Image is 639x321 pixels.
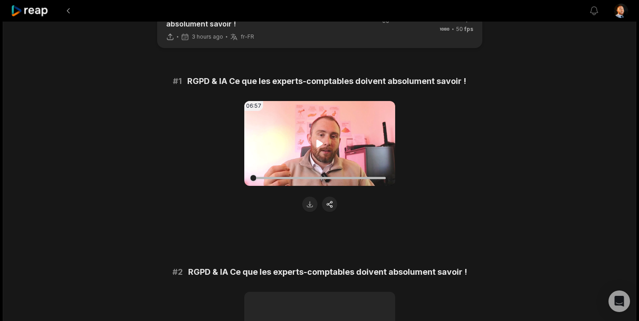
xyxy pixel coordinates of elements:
[188,266,467,278] span: RGPD & IA Ce que les experts-comptables doivent absolument savoir !
[244,101,395,186] video: Your browser does not support mp4 format.
[187,75,466,88] span: RGPD & IA Ce que les experts-comptables doivent absolument savoir !
[192,33,223,40] span: 3 hours ago
[464,26,473,32] span: fps
[608,290,630,312] div: Open Intercom Messenger
[456,25,473,33] span: 50
[172,266,183,278] span: # 2
[241,33,254,40] span: fr-FR
[173,75,182,88] span: # 1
